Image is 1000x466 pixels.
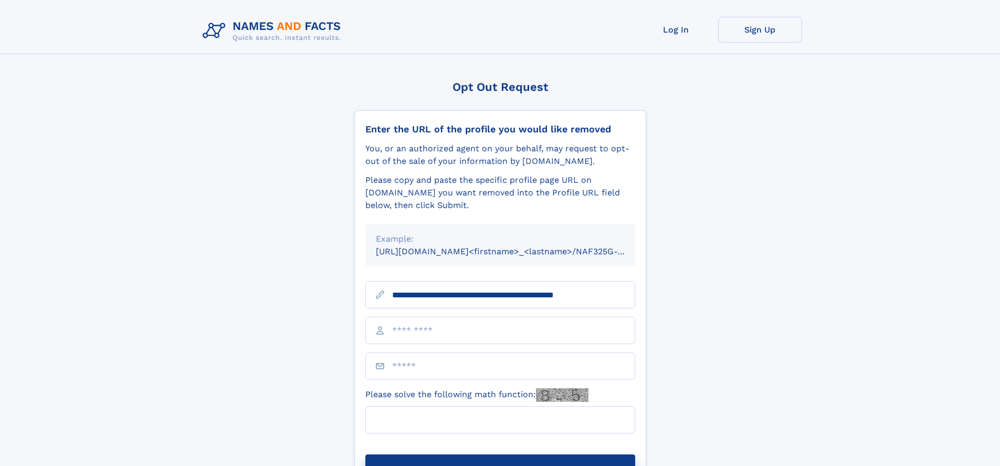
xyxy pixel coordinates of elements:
small: [URL][DOMAIN_NAME]<firstname>_<lastname>/NAF325G-xxxxxxxx [376,246,655,256]
a: Log In [634,17,718,43]
label: Please solve the following math function: [365,388,588,402]
div: Example: [376,233,625,245]
div: Opt Out Request [354,80,646,94]
div: Enter the URL of the profile you would like removed [365,123,635,135]
div: Please copy and paste the specific profile page URL on [DOMAIN_NAME] you want removed into the Pr... [365,174,635,212]
a: Sign Up [718,17,802,43]
img: Logo Names and Facts [198,17,350,45]
div: You, or an authorized agent on your behalf, may request to opt-out of the sale of your informatio... [365,142,635,168]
